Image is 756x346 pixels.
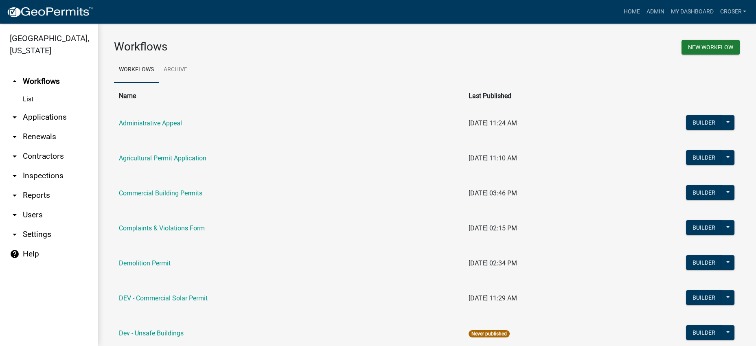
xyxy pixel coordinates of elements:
[119,224,205,232] a: Complaints & Violations Form
[10,249,20,259] i: help
[10,77,20,86] i: arrow_drop_up
[686,255,722,270] button: Builder
[686,150,722,165] button: Builder
[686,115,722,130] button: Builder
[10,230,20,239] i: arrow_drop_down
[10,132,20,142] i: arrow_drop_down
[469,294,517,302] span: [DATE] 11:29 AM
[10,210,20,220] i: arrow_drop_down
[119,119,182,127] a: Administrative Appeal
[469,119,517,127] span: [DATE] 11:24 AM
[10,171,20,181] i: arrow_drop_down
[10,151,20,161] i: arrow_drop_down
[643,4,667,20] a: Admin
[686,185,722,200] button: Builder
[119,259,171,267] a: Demolition Permit
[469,330,510,337] span: Never published
[469,224,517,232] span: [DATE] 02:15 PM
[119,154,206,162] a: Agricultural Permit Application
[119,189,202,197] a: Commercial Building Permits
[686,325,722,340] button: Builder
[686,290,722,305] button: Builder
[667,4,717,20] a: My Dashboard
[469,154,517,162] span: [DATE] 11:10 AM
[469,189,517,197] span: [DATE] 03:46 PM
[119,294,208,302] a: DEV - Commercial Solar Permit
[159,57,192,83] a: Archive
[114,57,159,83] a: Workflows
[119,329,184,337] a: Dev - Unsafe Buildings
[464,86,601,106] th: Last Published
[114,86,464,106] th: Name
[10,112,20,122] i: arrow_drop_down
[717,4,749,20] a: croser
[114,40,421,54] h3: Workflows
[469,259,517,267] span: [DATE] 02:34 PM
[681,40,740,55] button: New Workflow
[10,191,20,200] i: arrow_drop_down
[620,4,643,20] a: Home
[686,220,722,235] button: Builder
